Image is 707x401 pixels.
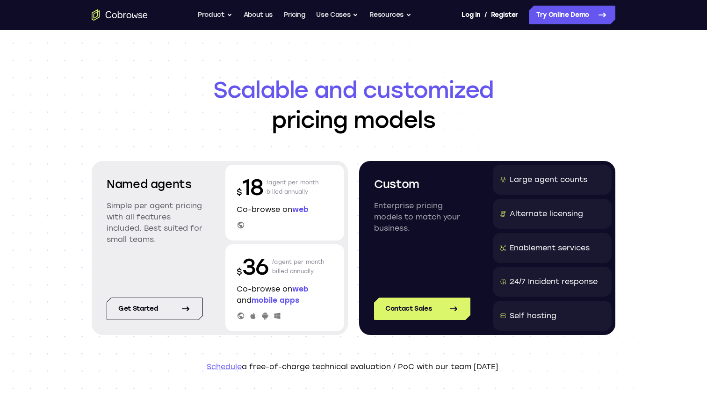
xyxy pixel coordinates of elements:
h1: pricing models [92,75,615,135]
span: web [292,205,309,214]
a: Go to the home page [92,9,148,21]
span: / [484,9,487,21]
button: Use Cases [316,6,358,24]
a: Log In [462,6,480,24]
p: /agent per month billed annually [272,252,325,282]
button: Resources [369,6,411,24]
a: Pricing [284,6,305,24]
p: Co-browse on and [237,284,333,306]
button: Product [198,6,232,24]
a: Get started [107,298,203,320]
div: Large agent counts [510,174,587,185]
a: Try Online Demo [529,6,615,24]
p: 36 [237,252,268,282]
a: About us [244,6,273,24]
div: 24/7 Incident response [510,276,598,287]
span: mobile apps [252,296,299,305]
div: Self hosting [510,310,556,321]
p: Simple per agent pricing with all features included. Best suited for small teams. [107,200,203,245]
h2: Named agents [107,176,203,193]
span: $ [237,187,242,197]
p: Co-browse on [237,204,333,215]
p: a free-of-charge technical evaluation / PoC with our team [DATE]. [92,361,615,372]
div: Alternate licensing [510,208,583,219]
span: web [292,284,309,293]
p: Enterprise pricing models to match your business. [374,200,470,234]
p: 18 [237,172,263,202]
a: Schedule [207,362,242,371]
a: Contact Sales [374,298,470,320]
span: $ [237,267,242,277]
p: /agent per month billed annually [267,172,319,202]
h2: Custom [374,176,470,193]
a: Register [491,6,518,24]
span: Scalable and customized [92,75,615,105]
div: Enablement services [510,242,590,254]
